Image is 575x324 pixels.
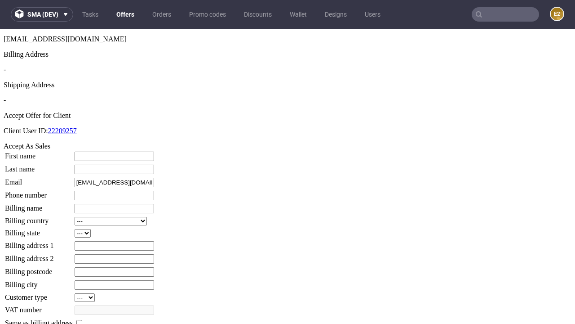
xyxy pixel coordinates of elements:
[4,83,571,91] div: Accept Offer for Client
[4,251,73,261] td: Billing city
[4,37,6,45] span: -
[48,98,77,106] a: 22209257
[4,67,6,75] span: -
[27,11,58,18] span: sma (dev)
[4,212,73,222] td: Billing address 1
[4,264,73,274] td: Customer type
[147,7,177,22] a: Orders
[4,22,571,30] div: Billing Address
[4,188,73,197] td: Billing country
[77,7,104,22] a: Tasks
[184,7,231,22] a: Promo codes
[4,113,571,121] div: Accept As Sales
[4,135,73,146] td: Last name
[551,8,563,20] figcaption: e2
[284,7,312,22] a: Wallet
[4,225,73,235] td: Billing address 2
[4,200,73,209] td: Billing state
[11,7,73,22] button: sma (dev)
[4,276,73,287] td: VAT number
[4,122,73,133] td: First name
[359,7,386,22] a: Users
[4,98,571,106] p: Client User ID:
[319,7,352,22] a: Designs
[239,7,277,22] a: Discounts
[4,289,73,299] td: Same as billing address
[4,52,571,60] div: Shipping Address
[4,162,73,172] td: Phone number
[4,6,127,14] span: [EMAIL_ADDRESS][DOMAIN_NAME]
[4,148,73,159] td: Email
[111,7,140,22] a: Offers
[4,238,73,248] td: Billing postcode
[4,175,73,185] td: Billing name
